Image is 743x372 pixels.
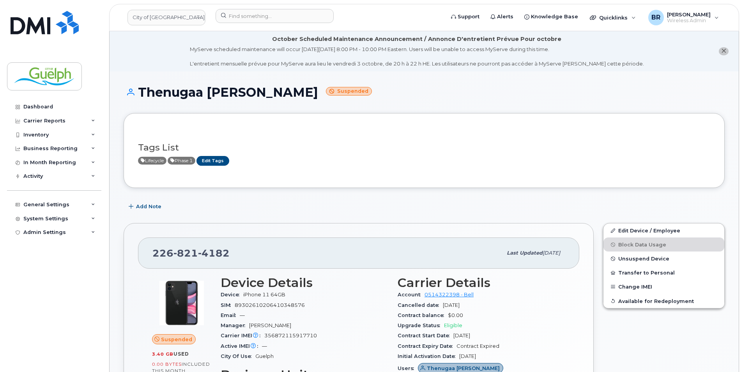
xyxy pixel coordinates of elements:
span: Email [221,312,240,318]
span: Last updated [507,250,543,256]
span: Active [138,157,166,165]
button: Add Note [124,200,168,214]
span: $0.00 [448,312,463,318]
span: used [173,351,189,357]
h3: Carrier Details [398,276,565,290]
div: MyServe scheduled maintenance will occur [DATE][DATE] 8:00 PM - 10:00 PM Eastern. Users will be u... [190,46,644,67]
span: — [240,312,245,318]
button: close notification [719,47,729,55]
span: 4182 [198,247,230,259]
button: Unsuspend Device [603,252,724,266]
span: Available for Redeployment [618,298,694,304]
span: Contract Expired [456,343,499,349]
span: [PERSON_NAME] [249,322,291,328]
span: 89302610206410348576 [235,302,305,308]
span: [DATE] [459,353,476,359]
small: Suspended [326,87,372,96]
span: Contract Start Date [398,333,453,338]
span: SIM [221,302,235,308]
span: City Of Use [221,353,255,359]
span: Eligible [444,322,462,328]
h3: Device Details [221,276,388,290]
span: Contract balance [398,312,448,318]
img: iPhone_11.jpg [158,280,205,326]
span: Suspended [161,336,192,343]
button: Block Data Usage [603,237,724,252]
span: 226 [152,247,230,259]
span: Account [398,292,425,298]
button: Change IMEI [603,280,724,294]
span: Manager [221,322,249,328]
span: Thenugaa [PERSON_NAME] [427,365,500,372]
span: — [262,343,267,349]
span: Users [398,365,418,371]
span: [DATE] [453,333,470,338]
span: Add Note [136,203,161,210]
span: [DATE] [443,302,460,308]
span: Carrier IMEI [221,333,264,338]
span: 0.00 Bytes [152,361,182,367]
span: Initial Activation Date [398,353,459,359]
span: Upgrade Status [398,322,444,328]
span: 821 [173,247,198,259]
span: 3.40 GB [152,351,173,357]
a: Thenugaa [PERSON_NAME] [418,365,503,371]
span: Guelph [255,353,274,359]
span: Contract Expiry Date [398,343,456,349]
span: [DATE] [543,250,560,256]
button: Available for Redeployment [603,294,724,308]
span: iPhone 11 64GB [243,292,285,298]
h1: Thenugaa [PERSON_NAME] [124,85,725,99]
button: Transfer to Personal [603,266,724,280]
a: 0514322398 - Bell [425,292,474,298]
span: Device [221,292,243,298]
a: Edit Tags [196,156,229,166]
a: Edit Device / Employee [603,223,724,237]
span: Active IMEI [221,343,262,349]
span: Unsuspend Device [618,256,669,262]
span: Cancelled date [398,302,443,308]
span: Active [168,157,195,165]
h3: Tags List [138,143,710,152]
div: October Scheduled Maintenance Announcement / Annonce D'entretient Prévue Pour octobre [272,35,561,43]
span: 356872115917710 [264,333,317,338]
